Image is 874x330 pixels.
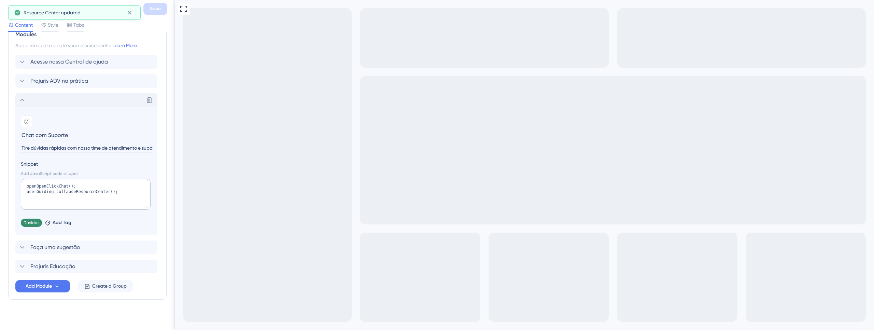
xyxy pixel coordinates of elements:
[15,43,112,48] span: Add a module to create your resource center.
[73,21,84,29] span: Tabs
[30,77,88,85] span: Projuris ADV na prática
[21,143,153,153] input: Description
[15,240,159,254] div: Faça uma sugestão
[15,280,70,292] button: Add Module
[48,21,58,29] span: Style
[15,55,159,69] div: Acesse nossa Central de ajuda
[21,179,151,210] textarea: openOpenClickChat(); userGuiding.collapseResourceCenter();
[112,43,138,48] a: Learn More.
[30,262,75,271] span: Projuris Educação
[21,171,152,176] div: Add JavaScript code snippet
[15,74,159,88] div: Projuris ADV na prática
[15,260,159,273] div: Projuris Educação
[78,280,133,292] button: Create a Group
[45,219,71,227] button: Add Tag
[15,30,159,39] div: Modules
[21,130,153,140] input: Header
[22,4,126,14] div: Projuris ADV
[26,282,52,290] span: Add Module
[92,282,127,290] span: Create a Group
[53,219,71,227] span: Add Tag
[6,2,60,10] span: Suporte e Novidades
[143,3,167,15] button: Save
[65,3,67,9] div: 3
[30,58,108,66] span: Acesse nossa Central de ajuda
[30,243,80,251] span: Faça uma sugestão
[24,9,82,17] span: Resource Center updated.
[24,220,39,225] span: Dúvidas
[150,5,161,13] span: Save
[21,160,152,168] label: Snippet
[15,21,33,29] span: Content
